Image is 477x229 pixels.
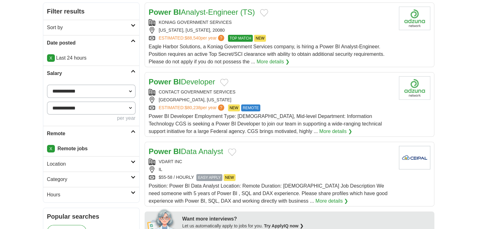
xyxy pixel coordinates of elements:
a: Power BIDeveloper [149,77,215,86]
h2: Filter results [43,3,139,20]
a: Remote [43,126,139,141]
a: More details ❯ [257,58,289,66]
a: Try ApplyIQ now ❯ [264,223,304,228]
strong: BI [173,77,181,86]
h2: Sort by [47,24,131,31]
span: REMOTE [241,104,260,111]
span: ? [218,104,224,111]
span: ? [218,35,224,41]
div: IL [149,166,394,173]
span: NEW [254,35,266,42]
a: Salary [43,66,139,81]
p: Last 24 hours [47,54,135,62]
button: Add to favorite jobs [228,148,236,156]
div: [GEOGRAPHIC_DATA], [US_STATE] [149,97,394,103]
span: EASY APPLY [196,174,222,181]
span: TOP MATCH [228,35,253,42]
a: Power BIData Analyst [149,147,223,156]
a: Location [43,156,139,172]
h2: Location [47,160,131,168]
a: ESTIMATED:$88,540per year? [159,35,225,42]
div: CONTACT GOVERNMENT SERVICES [149,89,394,95]
h2: Salary [47,70,131,77]
span: Position: Power BI Data Analyst Location: Remote Duration: [DEMOGRAPHIC_DATA] Job Description We ... [149,183,388,204]
img: Company logo [399,76,430,100]
span: Eagle Harbor Solutions, a Koniag Government Services company, is hiring a Power BI Analyst-Engine... [149,44,384,64]
div: VDART INC [149,158,394,165]
strong: Power [149,147,171,156]
a: Hours [43,187,139,202]
span: $80,238 [185,105,201,110]
strong: Power [149,77,171,86]
div: per year [47,114,135,122]
span: $88,540 [185,35,201,40]
strong: Power [149,8,171,16]
a: Power BIAnalyst-Engineer (TS) [149,8,255,16]
strong: BI [173,8,181,16]
h2: Hours [47,191,131,199]
a: X [47,145,55,152]
a: Sort by [43,20,139,35]
a: More details ❯ [319,128,352,135]
strong: Remote jobs [57,146,87,151]
div: $55-58 / HOURLY [149,174,394,181]
a: ESTIMATED:$80,238per year? [159,104,225,111]
span: NEW [228,104,240,111]
button: Add to favorite jobs [260,9,268,17]
a: More details ❯ [315,197,348,205]
h2: Remote [47,130,131,137]
div: [US_STATE], [US_STATE], 20080 [149,27,394,34]
button: Add to favorite jobs [220,79,228,86]
a: Category [43,172,139,187]
img: Company logo [399,146,430,169]
div: KONIAG GOVERNMENT SERVICES [149,19,394,26]
span: NEW [224,174,236,181]
img: Company logo [399,7,430,30]
span: Power BI Developer Employment Type: [DEMOGRAPHIC_DATA], Mid-level Department: Information Technol... [149,114,382,134]
a: X [47,54,55,62]
h2: Category [47,176,131,183]
div: Want more interviews? [182,215,431,223]
h2: Date posted [47,39,131,47]
strong: BI [173,147,181,156]
h2: Popular searches [47,212,135,221]
a: Date posted [43,35,139,51]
